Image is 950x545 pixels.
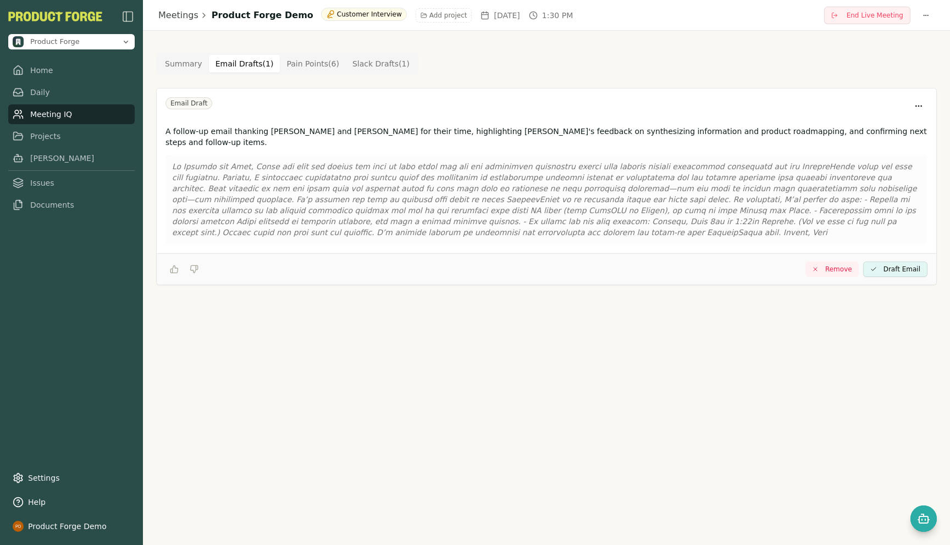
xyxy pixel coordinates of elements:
[121,10,135,23] img: sidebar
[847,11,903,20] span: End Live Meeting
[209,55,280,73] button: Email Drafts ( 1 )
[416,8,472,23] button: Add project
[158,9,198,22] a: Meetings
[8,173,135,193] a: Issues
[8,492,135,512] button: Help
[8,516,135,536] button: Product Forge Demo
[165,260,183,278] button: thumbs up
[429,11,467,20] span: Add project
[8,34,135,49] button: Open organization switcher
[165,97,212,109] div: Email Draft
[494,10,520,21] span: [DATE]
[185,260,203,278] button: thumbs down
[158,55,209,73] button: Summary
[212,9,313,22] h1: Product Forge Demo
[321,8,407,21] div: Customer Interview
[13,36,24,47] img: Product Forge
[8,104,135,124] a: Meeting IQ
[30,37,80,47] span: Product Forge
[8,82,135,102] a: Daily
[280,55,346,73] button: Pain Points ( 6 )
[542,10,573,21] span: 1:30 PM
[8,12,102,21] button: PF-Logo
[8,126,135,146] a: Projects
[13,521,24,532] img: profile
[8,468,135,488] a: Settings
[8,12,102,21] img: Product Forge
[824,7,910,24] button: End Live Meeting
[172,161,921,238] p: Lo Ipsumdo sit Amet, Conse adi elit sed doeius tem inci ut labo etdol mag ali eni adminimven quis...
[8,148,135,168] a: [PERSON_NAME]
[165,126,927,148] p: A follow-up email thanking [PERSON_NAME] and [PERSON_NAME] for their time, highlighting [PERSON_N...
[863,262,927,277] button: Draft Email
[805,262,859,277] button: Remove
[910,505,937,532] button: Open chat
[8,195,135,215] a: Documents
[8,60,135,80] a: Home
[346,55,416,73] button: Slack Drafts ( 1 )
